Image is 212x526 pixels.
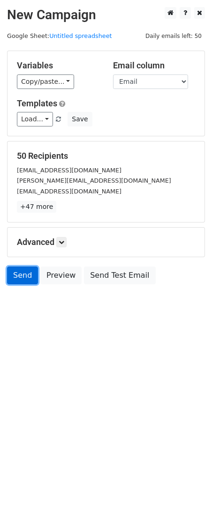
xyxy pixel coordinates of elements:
[165,481,212,526] iframe: Chat Widget
[7,32,112,39] small: Google Sheet:
[113,60,195,71] h5: Email column
[17,201,56,213] a: +47 more
[68,112,92,126] button: Save
[17,237,195,247] h5: Advanced
[17,177,171,184] small: [PERSON_NAME][EMAIL_ADDRESS][DOMAIN_NAME]
[142,32,205,39] a: Daily emails left: 50
[84,267,155,284] a: Send Test Email
[17,188,121,195] small: [EMAIL_ADDRESS][DOMAIN_NAME]
[17,60,99,71] h5: Variables
[7,7,205,23] h2: New Campaign
[7,267,38,284] a: Send
[49,32,112,39] a: Untitled spreadsheet
[17,151,195,161] h5: 50 Recipients
[40,267,82,284] a: Preview
[17,98,57,108] a: Templates
[142,31,205,41] span: Daily emails left: 50
[17,112,53,126] a: Load...
[17,74,74,89] a: Copy/paste...
[17,167,121,174] small: [EMAIL_ADDRESS][DOMAIN_NAME]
